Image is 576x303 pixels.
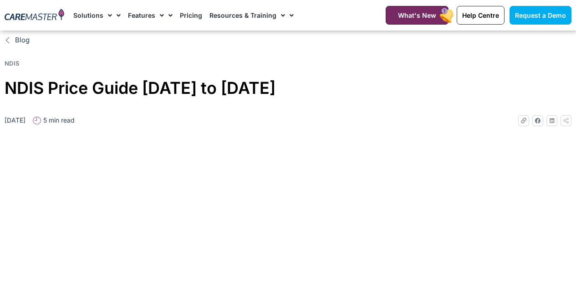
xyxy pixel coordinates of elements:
[510,6,571,25] a: Request a Demo
[5,75,571,102] h1: NDIS Price Guide [DATE] to [DATE]
[5,9,64,22] img: CareMaster Logo
[462,11,499,19] span: Help Centre
[386,6,449,25] a: What's New
[41,115,75,125] span: 5 min read
[5,60,20,67] a: NDIS
[5,35,571,46] a: Blog
[457,6,505,25] a: Help Centre
[515,11,566,19] span: Request a Demo
[13,35,30,46] span: Blog
[5,116,25,124] time: [DATE]
[398,11,436,19] span: What's New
